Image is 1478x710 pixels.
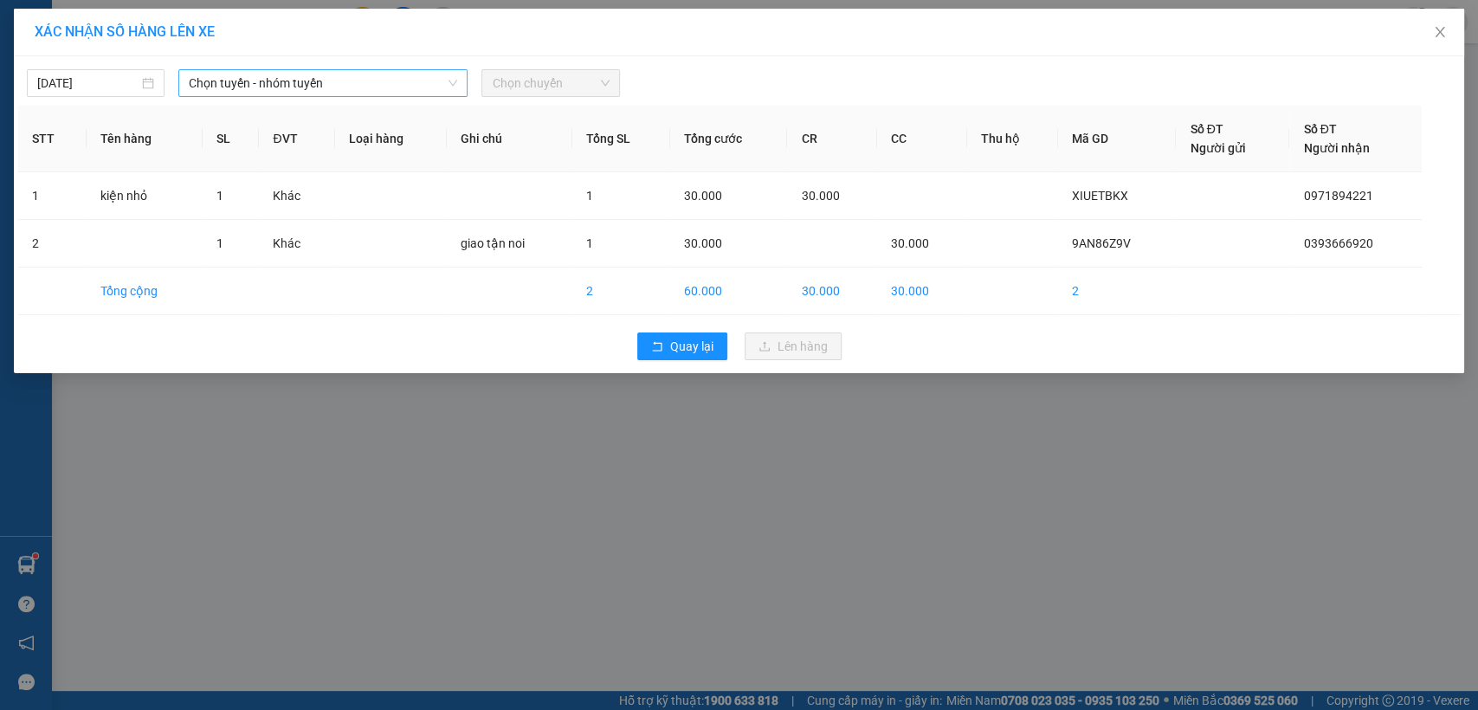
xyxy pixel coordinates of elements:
span: 30.000 [684,236,722,250]
div: VP [GEOGRAPHIC_DATA] [15,15,190,56]
span: blong[croi] [228,101,352,132]
th: CR [787,106,877,172]
td: Khác [259,220,334,268]
span: 1 [586,236,593,250]
span: 30.000 [801,189,839,203]
span: Số ĐT [1303,122,1336,136]
th: Tên hàng [87,106,203,172]
td: 30.000 [877,268,967,315]
td: 60.000 [670,268,787,315]
span: Gửi: [15,16,42,35]
th: STT [18,106,87,172]
td: kiện nhỏ [87,172,203,220]
span: Chọn chuyến [492,70,609,96]
th: Tổng SL [572,106,670,172]
span: rollback [651,340,663,354]
div: 0975017620 [203,77,378,101]
td: 2 [1058,268,1176,315]
th: SL [203,106,260,172]
span: 0393666920 [1303,236,1372,250]
span: 0971894221 [1303,189,1372,203]
th: Thu hộ [967,106,1058,172]
th: Mã GD [1058,106,1176,172]
span: XIUETBKX [1072,189,1128,203]
th: Ghi chú [447,106,572,172]
span: close [1433,25,1447,39]
td: 1 [18,172,87,220]
th: CC [877,106,967,172]
span: Người nhận [1303,141,1369,155]
span: XÁC NHẬN SỐ HÀNG LÊN XE [35,23,215,40]
div: blong [203,56,378,77]
div: VP [GEOGRAPHIC_DATA] [203,15,378,56]
span: 1 [216,236,223,250]
button: Close [1416,9,1464,57]
span: 1 [586,189,593,203]
button: uploadLên hàng [745,332,842,360]
th: Loại hàng [335,106,448,172]
span: Người gửi [1190,141,1245,155]
th: ĐVT [259,106,334,172]
td: 30.000 [787,268,877,315]
th: Tổng cước [670,106,787,172]
button: rollbackQuay lại [637,332,727,360]
span: Nhận: [203,16,244,35]
td: Khác [259,172,334,220]
span: 30.000 [684,189,722,203]
span: 9AN86Z9V [1072,236,1131,250]
input: 14/10/2025 [37,74,139,93]
span: giao tận noi [461,236,525,250]
span: Số ĐT [1190,122,1223,136]
span: DĐ: [203,111,228,129]
td: 2 [18,220,87,268]
td: 2 [572,268,670,315]
span: 1 [216,189,223,203]
span: 30.000 [891,236,929,250]
span: Quay lại [670,337,713,356]
td: Tổng cộng [87,268,203,315]
span: down [448,78,458,88]
span: Chọn tuyến - nhóm tuyến [189,70,457,96]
